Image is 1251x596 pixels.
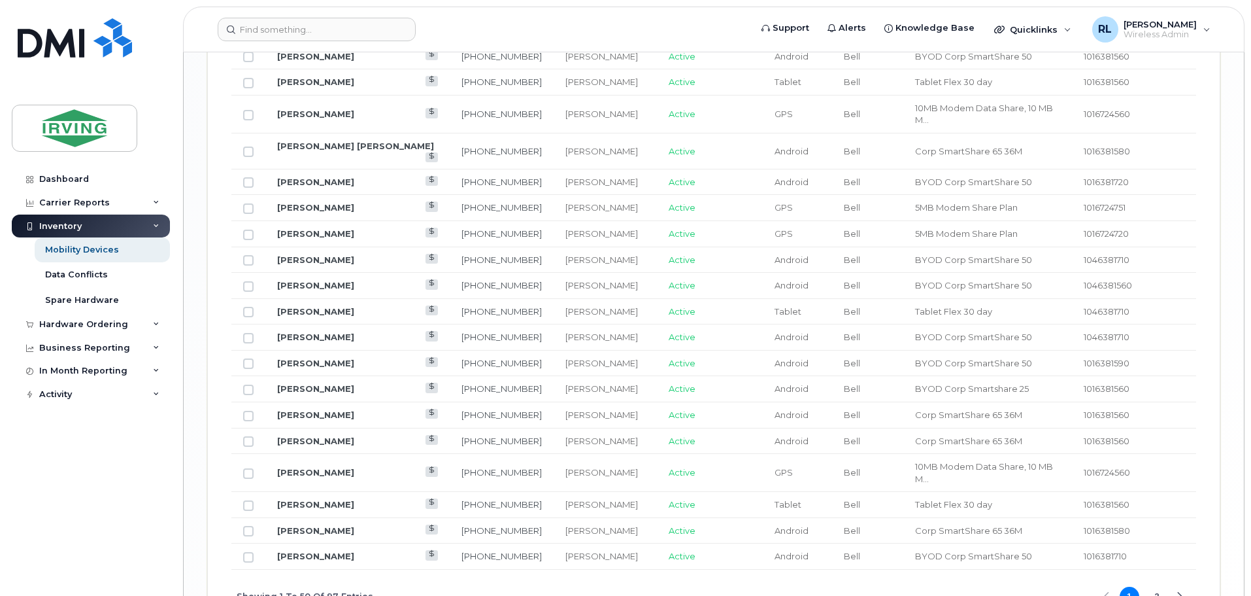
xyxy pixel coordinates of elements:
a: [PHONE_NUMBER] [461,109,542,119]
a: [PHONE_NUMBER] [461,358,542,368]
span: 10MB Modem Data Share, 10 MB Modem Share Plan [915,103,1053,126]
div: [PERSON_NAME] [565,306,646,318]
span: BYOD Corp SmartShare 50 [915,51,1032,61]
span: Android [775,332,809,342]
a: View Last Bill [425,279,438,289]
a: [PERSON_NAME] [277,280,354,290]
span: BYOD Corp SmartShare 50 [915,280,1032,290]
a: [PERSON_NAME] [277,202,354,213]
span: Android [775,525,809,536]
span: Bell [844,436,860,446]
span: Bell [844,109,860,119]
span: Active [669,146,695,156]
a: [PERSON_NAME] [PERSON_NAME] [277,141,434,151]
a: [PHONE_NUMBER] [461,410,542,420]
span: GPS [775,109,793,119]
a: [PHONE_NUMBER] [461,77,542,87]
a: [PHONE_NUMBER] [461,551,542,561]
span: Bell [844,51,860,61]
span: Bell [844,410,860,420]
a: [PERSON_NAME] [277,358,354,368]
a: [PHONE_NUMBER] [461,436,542,446]
span: GPS [775,228,793,239]
a: [PHONE_NUMBER] [461,177,542,187]
span: Active [669,109,695,119]
span: Wireless Admin [1124,29,1197,40]
span: 1016381560 [1084,383,1129,394]
a: [PERSON_NAME] [277,177,354,187]
div: [PERSON_NAME] [565,383,646,395]
span: Active [669,525,695,536]
span: Android [775,436,809,446]
span: Android [775,551,809,561]
span: 1016381580 [1084,525,1130,536]
span: Tablet [775,77,801,87]
span: Bell [844,77,860,87]
div: [PERSON_NAME] [565,202,646,214]
a: View Last Bill [425,202,438,211]
div: [PERSON_NAME] [565,357,646,370]
span: BYOD Corp SmartShare 50 [915,177,1032,187]
div: [PERSON_NAME] [565,50,646,63]
span: 1016724720 [1084,228,1129,239]
span: 1016381560 [1084,77,1129,87]
span: Android [775,410,809,420]
div: Quicklinks [985,16,1080,43]
span: Bell [844,177,860,187]
a: Knowledge Base [875,15,984,41]
span: Active [669,51,695,61]
span: Bell [844,202,860,213]
span: Bell [844,280,860,290]
span: Android [775,383,809,394]
a: [PHONE_NUMBER] [461,525,542,536]
a: [PERSON_NAME] [277,410,354,420]
span: Corp SmartShare 65 36M [915,410,1022,420]
a: View Last Bill [425,254,438,264]
span: 1046381560 [1084,280,1132,290]
a: View Last Bill [425,76,438,86]
span: 1016381580 [1084,146,1130,156]
span: 1016381590 [1084,358,1129,368]
a: View Last Bill [425,525,438,535]
span: Active [669,551,695,561]
span: Android [775,146,809,156]
span: Tablet Flex 30 day [915,77,992,87]
div: [PERSON_NAME] [565,409,646,421]
div: [PERSON_NAME] [565,550,646,563]
span: Bell [844,467,860,478]
a: [PHONE_NUMBER] [461,332,542,342]
a: [PHONE_NUMBER] [461,228,542,239]
span: GPS [775,202,793,213]
span: Active [669,358,695,368]
span: BYOD Corp Smartshare 25 [915,383,1029,394]
span: Bell [844,254,860,265]
div: [PERSON_NAME] [565,228,646,240]
a: View Last Bill [425,409,438,419]
input: Find something... [218,18,416,41]
a: Alerts [818,15,875,41]
span: Android [775,254,809,265]
span: Bell [844,358,860,368]
a: [PERSON_NAME] [277,77,354,87]
span: Active [669,254,695,265]
span: 10MB Modem Data Share, 10 MB Modem Share Plan [915,461,1053,484]
span: 5MB Modem Share Plan [915,202,1018,213]
a: View Last Bill [425,466,438,476]
span: 1016381560 [1084,410,1129,420]
a: View Last Bill [425,152,438,162]
a: [PERSON_NAME] [277,467,354,478]
span: 1046381710 [1084,306,1129,317]
a: [PERSON_NAME] [277,551,354,561]
a: [PHONE_NUMBER] [461,499,542,510]
span: Tablet Flex 30 day [915,499,992,510]
span: Bell [844,551,860,561]
div: [PERSON_NAME] [565,76,646,88]
span: 1046381710 [1084,254,1129,265]
span: Active [669,467,695,478]
span: Active [669,228,695,239]
span: Bell [844,525,860,536]
span: Alerts [839,22,866,35]
div: [PERSON_NAME] [565,331,646,343]
a: [PHONE_NUMBER] [461,202,542,213]
a: [PHONE_NUMBER] [461,146,542,156]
